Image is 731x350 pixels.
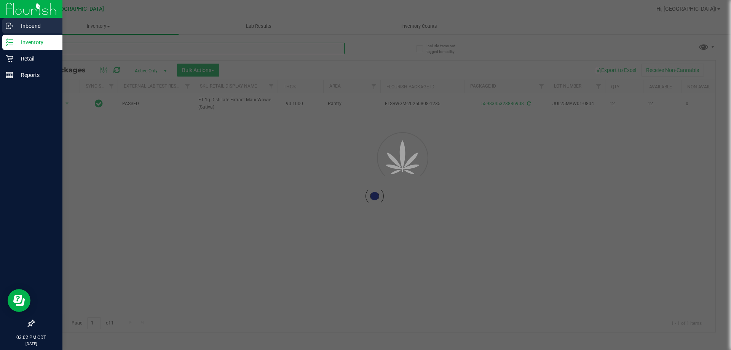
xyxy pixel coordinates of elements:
inline-svg: Reports [6,71,13,79]
p: 03:02 PM CDT [3,334,59,341]
inline-svg: Retail [6,55,13,62]
p: Inventory [13,38,59,47]
p: Retail [13,54,59,63]
inline-svg: Inbound [6,22,13,30]
p: Reports [13,70,59,80]
p: Inbound [13,21,59,30]
iframe: Resource center [8,289,30,312]
p: [DATE] [3,341,59,347]
inline-svg: Inventory [6,38,13,46]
